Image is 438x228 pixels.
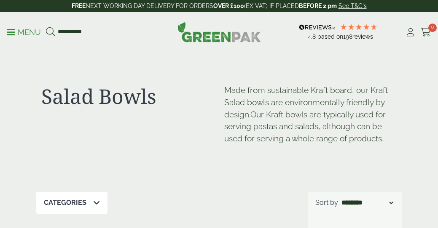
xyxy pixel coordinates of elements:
span: reviews [352,33,373,40]
span: 4.8 [308,33,317,40]
p: Sort by [315,198,338,208]
strong: OVER £100 [213,3,244,9]
select: Shop order [340,198,395,208]
p: Menu [7,27,41,37]
img: REVIEWS.io [299,24,336,30]
i: Cart [421,28,431,37]
strong: BEFORE 2 pm [299,3,337,9]
strong: FREE [72,3,86,9]
span: Our Kraft bowls are typically used for serving pastas and salads, although can be used for servin... [224,110,386,143]
span: 198 [343,33,352,40]
img: GreenPak Supplies [177,22,261,42]
p: Categories [44,198,86,208]
a: See T&C's [339,3,367,9]
h1: Salad Bowls [41,84,214,109]
span: 0 [428,24,437,32]
span: Made from sustainable Kraft board, our Kraft Salad bowls are environmentally friendly by design. [224,85,388,119]
a: Menu [7,27,41,36]
span: Based on [317,33,343,40]
div: 4.79 Stars [340,23,378,31]
i: My Account [405,28,416,37]
a: 0 [421,26,431,39]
